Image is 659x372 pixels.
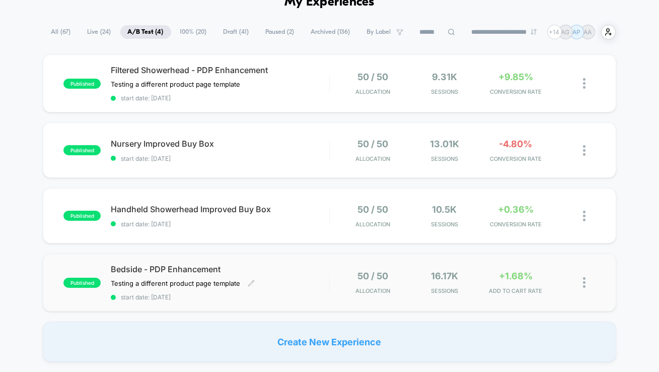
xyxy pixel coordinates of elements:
[111,139,329,149] span: Nursery Improved Buy Box
[356,287,391,294] span: Allocation
[498,204,534,215] span: +0.36%
[432,72,457,82] span: 9.31k
[483,88,549,95] span: CONVERSION RATE
[431,271,458,281] span: 16.17k
[216,25,257,39] span: Draft ( 41 )
[356,88,391,95] span: Allocation
[358,204,389,215] span: 50 / 50
[483,155,549,162] span: CONVERSION RATE
[583,211,585,221] img: close
[531,29,537,35] img: end
[304,25,358,39] span: Archived ( 136 )
[43,322,616,362] div: Create New Experience
[111,65,329,75] span: Filtered Showerhead - PDP Enhancement
[358,72,389,82] span: 50 / 50
[572,28,580,36] p: AP
[483,287,549,294] span: ADD TO CART RATE
[63,278,101,288] span: published
[583,78,585,89] img: close
[120,25,171,39] span: A/B Test ( 4 )
[111,279,240,287] span: Testing a different product page template
[583,145,585,156] img: close
[499,139,532,149] span: -4.80%
[63,79,101,89] span: published
[483,221,549,228] span: CONVERSION RATE
[111,155,329,162] span: start date: [DATE]
[411,287,478,294] span: Sessions
[111,204,329,214] span: Handheld Showerhead Improved Buy Box
[358,271,389,281] span: 50 / 50
[411,221,478,228] span: Sessions
[583,28,592,36] p: AA
[547,25,562,39] div: + 14
[498,72,533,82] span: +9.85%
[499,271,533,281] span: +1.68%
[80,25,119,39] span: Live ( 24 )
[367,28,391,36] span: By Label
[111,293,329,301] span: start date: [DATE]
[356,221,391,228] span: Allocation
[111,94,329,102] span: start date: [DATE]
[430,139,459,149] span: 13.01k
[356,155,391,162] span: Allocation
[63,211,101,221] span: published
[258,25,302,39] span: Paused ( 2 )
[411,155,478,162] span: Sessions
[432,204,457,215] span: 10.5k
[358,139,389,149] span: 50 / 50
[111,220,329,228] span: start date: [DATE]
[63,145,101,155] span: published
[111,80,240,88] span: Testing a different product page template
[173,25,214,39] span: 100% ( 20 )
[561,28,570,36] p: AG
[411,88,478,95] span: Sessions
[44,25,79,39] span: All ( 67 )
[111,264,329,274] span: Bedside - PDP Enhancement
[583,277,585,288] img: close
